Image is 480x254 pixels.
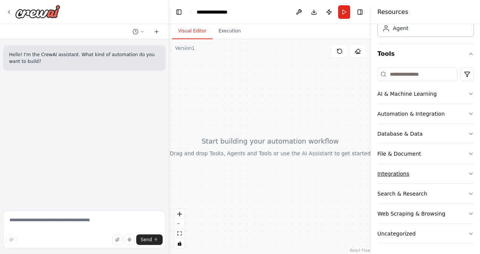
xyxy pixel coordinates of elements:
button: Start a new chat [151,27,163,36]
button: Hide left sidebar [174,7,184,17]
img: Logo [15,5,60,18]
button: Execution [212,23,247,39]
div: Database & Data [377,130,423,138]
button: Improve this prompt [6,234,17,245]
div: Tools [377,64,474,250]
button: AI & Machine Learning [377,84,474,104]
button: Database & Data [377,124,474,144]
button: Tools [377,43,474,64]
span: Send [141,237,152,243]
button: Visual Editor [172,23,212,39]
div: Automation & Integration [377,110,445,118]
button: Automation & Integration [377,104,474,124]
a: React Flow attribution [350,248,370,252]
nav: breadcrumb [197,8,234,16]
button: Web Scraping & Browsing [377,204,474,223]
button: fit view [175,229,185,239]
button: Search & Research [377,184,474,204]
button: zoom out [175,219,185,229]
button: zoom in [175,209,185,219]
button: File & Document [377,144,474,164]
button: Send [136,234,163,245]
div: AI & Machine Learning [377,90,437,98]
button: Switch to previous chat [129,27,148,36]
button: Uncategorized [377,224,474,243]
button: toggle interactivity [175,239,185,248]
div: Integrations [377,170,409,177]
h4: Resources [377,8,408,17]
div: Uncategorized [377,230,415,237]
button: Hide right sidebar [355,7,365,17]
div: React Flow controls [175,209,185,248]
button: Upload files [112,234,123,245]
button: Integrations [377,164,474,184]
div: Search & Research [377,190,427,197]
div: File & Document [377,150,421,158]
div: Web Scraping & Browsing [377,210,445,217]
div: Version 1 [175,45,195,51]
button: Click to speak your automation idea [124,234,135,245]
p: Hello! I'm the CrewAI assistant. What kind of automation do you want to build? [9,51,160,65]
div: Agent [393,24,408,32]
